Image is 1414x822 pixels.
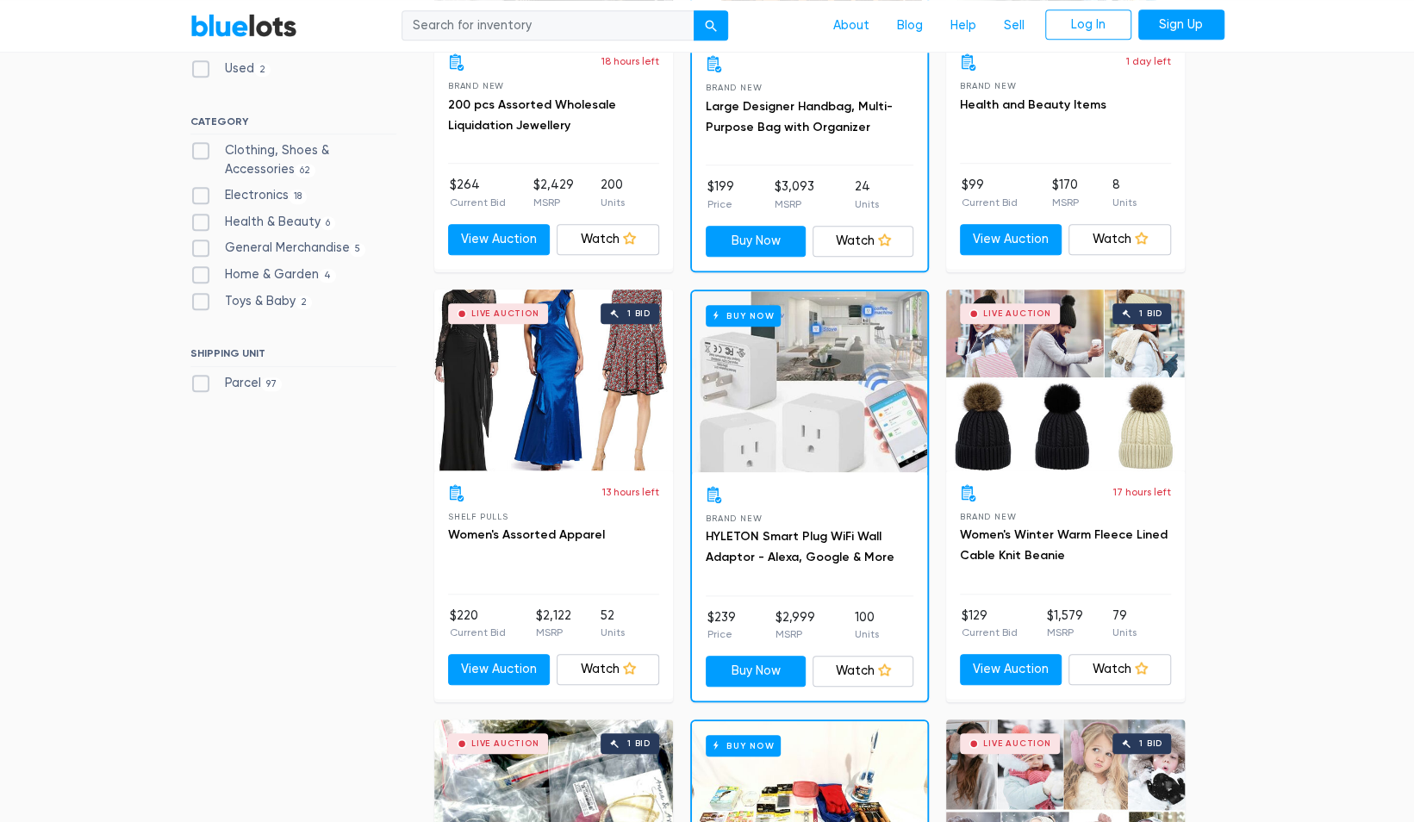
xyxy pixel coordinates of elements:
[855,608,879,643] li: 100
[319,269,337,283] span: 4
[707,608,736,643] li: $239
[190,265,337,284] label: Home & Garden
[533,176,573,210] li: $2,429
[601,625,625,640] p: Units
[1138,9,1224,40] a: Sign Up
[1045,9,1131,40] a: Log In
[296,296,313,309] span: 2
[627,739,651,748] div: 1 bid
[471,739,539,748] div: Live Auction
[602,484,659,500] p: 13 hours left
[289,190,308,203] span: 18
[706,305,781,327] h6: Buy Now
[535,625,570,640] p: MSRP
[983,739,1051,748] div: Live Auction
[962,625,1018,640] p: Current Bid
[1139,739,1162,748] div: 1 bid
[706,83,762,92] span: Brand New
[1139,309,1162,318] div: 1 bid
[1112,176,1137,210] li: 8
[190,59,271,78] label: Used
[706,99,893,134] a: Large Designer Handbag, Multi-Purpose Bag with Organizer
[819,9,883,42] a: About
[960,224,1062,255] a: View Auction
[960,512,1016,521] span: Brand New
[937,9,990,42] a: Help
[962,195,1018,210] p: Current Bid
[990,9,1038,42] a: Sell
[190,292,313,311] label: Toys & Baby
[321,216,336,230] span: 6
[627,309,651,318] div: 1 bid
[448,97,616,133] a: 200 pcs Assorted Wholesale Liquidation Jewellery
[190,13,297,38] a: BlueLots
[448,527,605,542] a: Women's Assorted Apparel
[557,224,659,255] a: Watch
[190,141,396,178] label: Clothing, Shoes & Accessories
[1051,176,1078,210] li: $170
[813,656,913,687] a: Watch
[983,309,1051,318] div: Live Auction
[190,347,396,366] h6: SHIPPING UNIT
[775,177,814,212] li: $3,093
[450,625,506,640] p: Current Bid
[707,626,736,642] p: Price
[1047,607,1083,641] li: $1,579
[1068,224,1171,255] a: Watch
[448,224,551,255] a: View Auction
[1113,484,1171,500] p: 17 hours left
[533,195,573,210] p: MSRP
[1047,625,1083,640] p: MSRP
[706,529,894,564] a: HYLETON Smart Plug WiFi Wall Adaptor - Alexa, Google & More
[448,654,551,685] a: View Auction
[855,626,879,642] p: Units
[190,374,283,393] label: Parcel
[190,213,336,232] label: Health & Beauty
[190,115,396,134] h6: CATEGORY
[350,243,366,257] span: 5
[450,176,506,210] li: $264
[1112,195,1137,210] p: Units
[960,81,1016,90] span: Brand New
[1126,53,1171,69] p: 1 day left
[706,656,807,687] a: Buy Now
[190,239,366,258] label: General Merchandise
[448,81,504,90] span: Brand New
[1112,607,1137,641] li: 79
[813,226,913,257] a: Watch
[601,53,659,69] p: 18 hours left
[960,97,1106,112] a: Health and Beauty Items
[557,654,659,685] a: Watch
[450,607,506,641] li: $220
[434,290,673,470] a: Live Auction 1 bid
[946,290,1185,470] a: Live Auction 1 bid
[601,176,625,210] li: 200
[295,164,316,177] span: 62
[706,226,807,257] a: Buy Now
[402,10,695,41] input: Search for inventory
[448,512,508,521] span: Shelf Pulls
[707,177,734,212] li: $199
[1112,625,1137,640] p: Units
[855,196,879,212] p: Units
[692,291,927,472] a: Buy Now
[1068,654,1171,685] a: Watch
[471,309,539,318] div: Live Auction
[883,9,937,42] a: Blog
[450,195,506,210] p: Current Bid
[855,177,879,212] li: 24
[962,607,1018,641] li: $129
[190,186,308,205] label: Electronics
[601,607,625,641] li: 52
[776,608,815,643] li: $2,999
[960,527,1168,563] a: Women's Winter Warm Fleece Lined Cable Knit Beanie
[706,514,762,523] span: Brand New
[962,176,1018,210] li: $99
[706,735,781,757] h6: Buy Now
[960,654,1062,685] a: View Auction
[707,196,734,212] p: Price
[535,607,570,641] li: $2,122
[601,195,625,210] p: Units
[1051,195,1078,210] p: MSRP
[254,63,271,77] span: 2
